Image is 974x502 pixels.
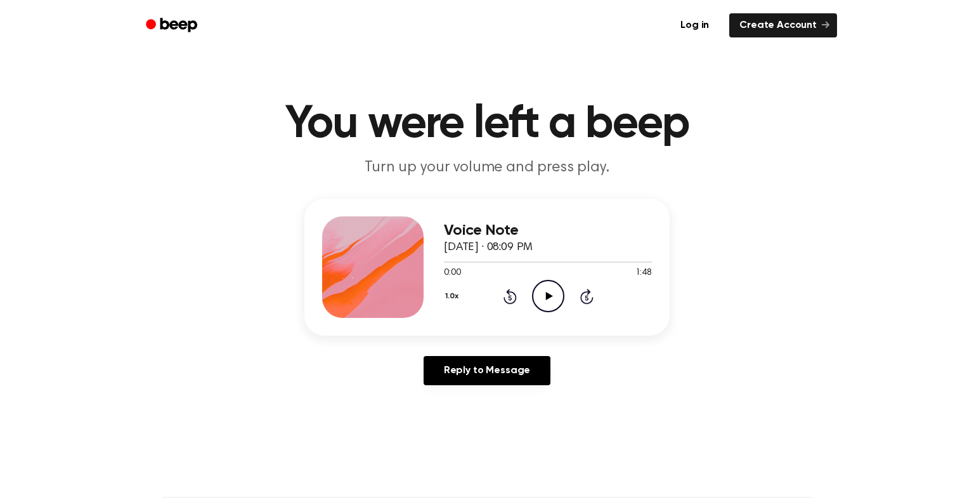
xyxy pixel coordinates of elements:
span: [DATE] · 08:09 PM [444,242,533,253]
button: 1.0x [444,286,463,307]
a: Reply to Message [424,356,550,385]
a: Log in [668,11,722,40]
span: 0:00 [444,267,460,280]
p: Turn up your volume and press play. [243,157,730,178]
a: Beep [137,13,209,38]
h3: Voice Note [444,222,652,239]
span: 1:48 [635,267,652,280]
h1: You were left a beep [162,102,812,147]
a: Create Account [729,13,837,37]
